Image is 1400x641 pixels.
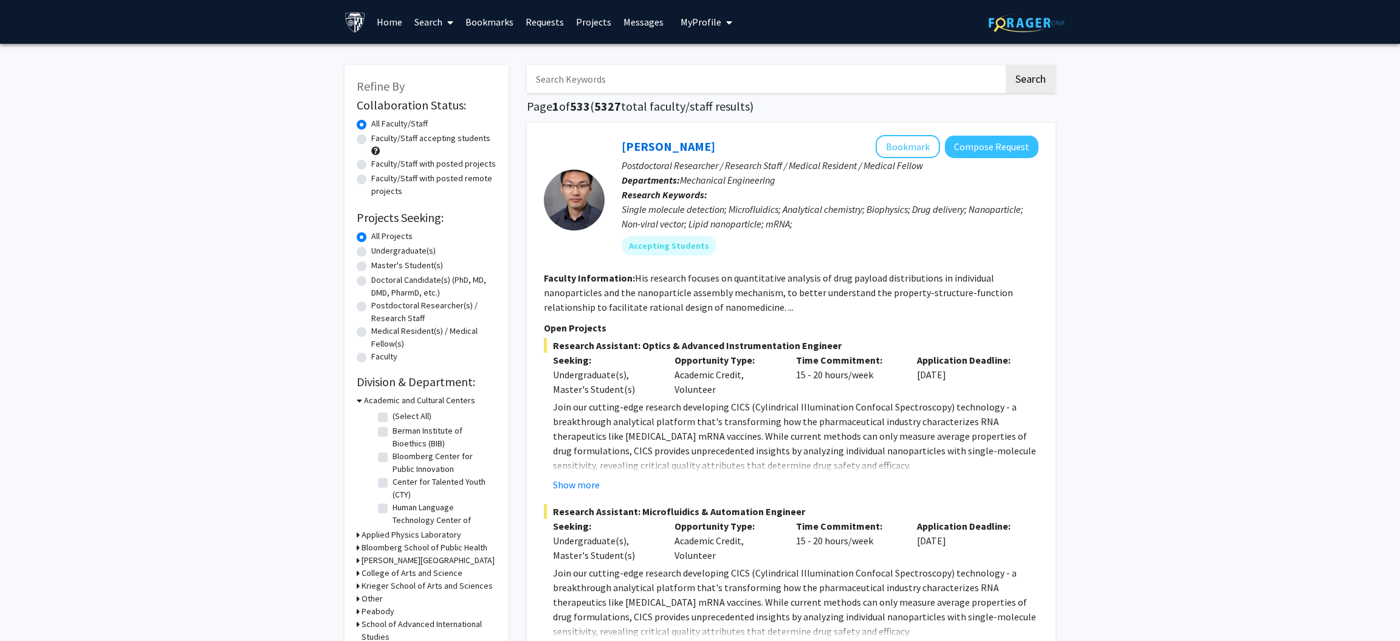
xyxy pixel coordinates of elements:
[371,350,397,363] label: Faculty
[357,210,496,225] h2: Projects Seeking:
[371,299,496,325] label: Postdoctoral Researcher(s) / Research Staff
[393,501,493,539] label: Human Language Technology Center of Excellence (HLTCOE)
[371,259,443,272] label: Master's Student(s)
[917,519,1020,533] p: Application Deadline:
[674,353,778,367] p: Opportunity Type:
[787,353,908,397] div: 15 - 20 hours/week
[552,99,559,114] span: 1
[665,519,787,563] div: Academic Credit, Volunteer
[362,541,487,554] h3: Bloomberg School of Public Health
[362,567,462,580] h3: College of Arts and Science
[787,519,908,563] div: 15 - 20 hours/week
[553,477,600,492] button: Show more
[553,367,656,397] div: Undergraduate(s), Master's Student(s)
[553,519,656,533] p: Seeking:
[393,424,493,450] label: Berman Institute of Bioethics (BIB)
[362,580,493,592] h3: Krieger School of Arts and Sciences
[908,519,1029,563] div: [DATE]
[674,519,778,533] p: Opportunity Type:
[622,174,680,186] b: Departments:
[371,244,436,257] label: Undergraduate(s)
[989,13,1065,32] img: ForagerOne Logo
[622,139,715,154] a: [PERSON_NAME]
[520,1,570,43] a: Requests
[553,566,1038,639] p: Join our cutting-edge research developing CICS (Cylindrical Illumination Confocal Spectroscopy) t...
[681,16,721,28] span: My Profile
[371,158,496,170] label: Faculty/Staff with posted projects
[665,353,787,397] div: Academic Credit, Volunteer
[617,1,670,43] a: Messages
[553,353,656,367] p: Seeking:
[527,65,1004,93] input: Search Keywords
[364,394,475,407] h3: Academic and Cultural Centers
[917,353,1020,367] p: Application Deadline:
[371,274,496,299] label: Doctoral Candidate(s) (PhD, MD, DMD, PharmD, etc.)
[371,117,428,130] label: All Faculty/Staff
[680,174,775,186] span: Mechanical Engineering
[527,99,1055,114] h1: Page of ( total faculty/staff results)
[393,450,493,476] label: Bloomberg Center for Public Innovation
[362,592,383,605] h3: Other
[796,353,899,367] p: Time Commitment:
[393,476,493,501] label: Center for Talented Youth (CTY)
[876,135,940,158] button: Add Sixuan Li to Bookmarks
[408,1,459,43] a: Search
[622,189,707,201] b: Research Keywords:
[345,12,366,33] img: Johns Hopkins University Logo
[622,202,1038,231] div: Single molecule detection; Microfluidics; Analytical chemistry; Biophysics; Drug delivery; Nanopa...
[544,320,1038,335] p: Open Projects
[544,504,1038,519] span: Research Assistant: Microfluidics & Automation Engineer
[357,78,405,94] span: Refine By
[908,353,1029,397] div: [DATE]
[945,136,1038,158] button: Compose Request to Sixuan Li
[544,272,635,284] b: Faculty Information:
[371,230,413,243] label: All Projects
[1006,65,1055,93] button: Search
[796,519,899,533] p: Time Commitment:
[570,99,590,114] span: 533
[362,554,495,567] h3: [PERSON_NAME][GEOGRAPHIC_DATA]
[570,1,617,43] a: Projects
[553,533,656,563] div: Undergraduate(s), Master's Student(s)
[553,400,1038,473] p: Join our cutting-edge research developing CICS (Cylindrical Illumination Confocal Spectroscopy) t...
[622,236,716,255] mat-chip: Accepting Students
[357,98,496,113] h2: Collaboration Status:
[544,272,1013,313] fg-read-more: His research focuses on quantitative analysis of drug payload distributions in individual nanopar...
[393,410,431,423] label: (Select All)
[594,99,621,114] span: 5327
[371,172,496,198] label: Faculty/Staff with posted remote projects
[371,1,408,43] a: Home
[622,158,1038,173] p: Postdoctoral Researcher / Research Staff / Medical Resident / Medical Fellow
[371,132,490,145] label: Faculty/Staff accepting students
[357,375,496,389] h2: Division & Department:
[362,605,394,618] h3: Peabody
[459,1,520,43] a: Bookmarks
[371,325,496,350] label: Medical Resident(s) / Medical Fellow(s)
[544,338,1038,353] span: Research Assistant: Optics & Advanced Instrumentation Engineer
[362,528,461,541] h3: Applied Physics Laboratory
